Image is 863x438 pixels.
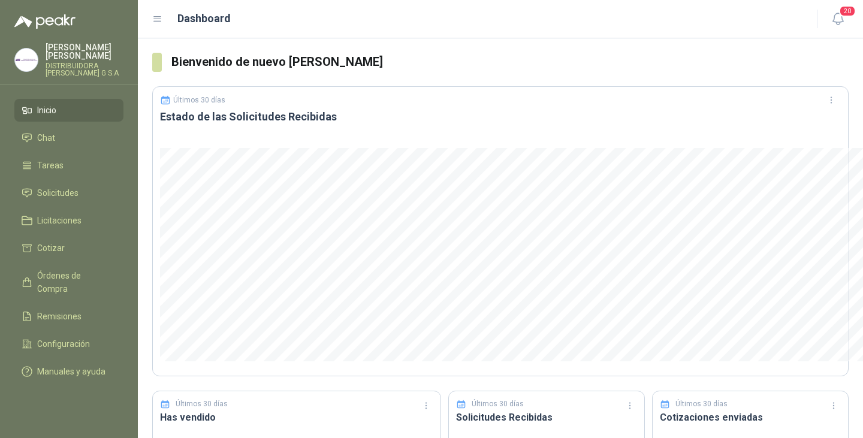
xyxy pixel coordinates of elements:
p: Últimos 30 días [173,96,225,104]
span: Tareas [37,159,64,172]
p: [PERSON_NAME] [PERSON_NAME] [46,43,123,60]
img: Company Logo [15,49,38,71]
h3: Has vendido [160,410,433,425]
a: Inicio [14,99,123,122]
span: 20 [839,5,856,17]
span: Cotizar [37,241,65,255]
a: Manuales y ayuda [14,360,123,383]
a: Órdenes de Compra [14,264,123,300]
p: Últimos 30 días [176,398,228,410]
span: Órdenes de Compra [37,269,112,295]
h1: Dashboard [177,10,231,27]
a: Remisiones [14,305,123,328]
a: Tareas [14,154,123,177]
span: Solicitudes [37,186,79,200]
p: Últimos 30 días [675,398,728,410]
h3: Cotizaciones enviadas [660,410,841,425]
h3: Estado de las Solicitudes Recibidas [160,110,841,124]
span: Licitaciones [37,214,82,227]
a: Cotizar [14,237,123,259]
span: Manuales y ayuda [37,365,105,378]
span: Configuración [37,337,90,351]
a: Chat [14,126,123,149]
h3: Bienvenido de nuevo [PERSON_NAME] [171,53,849,71]
button: 20 [827,8,849,30]
a: Solicitudes [14,182,123,204]
span: Inicio [37,104,56,117]
a: Licitaciones [14,209,123,232]
span: Chat [37,131,55,144]
span: Remisiones [37,310,82,323]
p: DISTRIBUIDORA [PERSON_NAME] G S.A [46,62,123,77]
p: Últimos 30 días [472,398,524,410]
h3: Solicitudes Recibidas [456,410,637,425]
img: Logo peakr [14,14,76,29]
a: Configuración [14,333,123,355]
